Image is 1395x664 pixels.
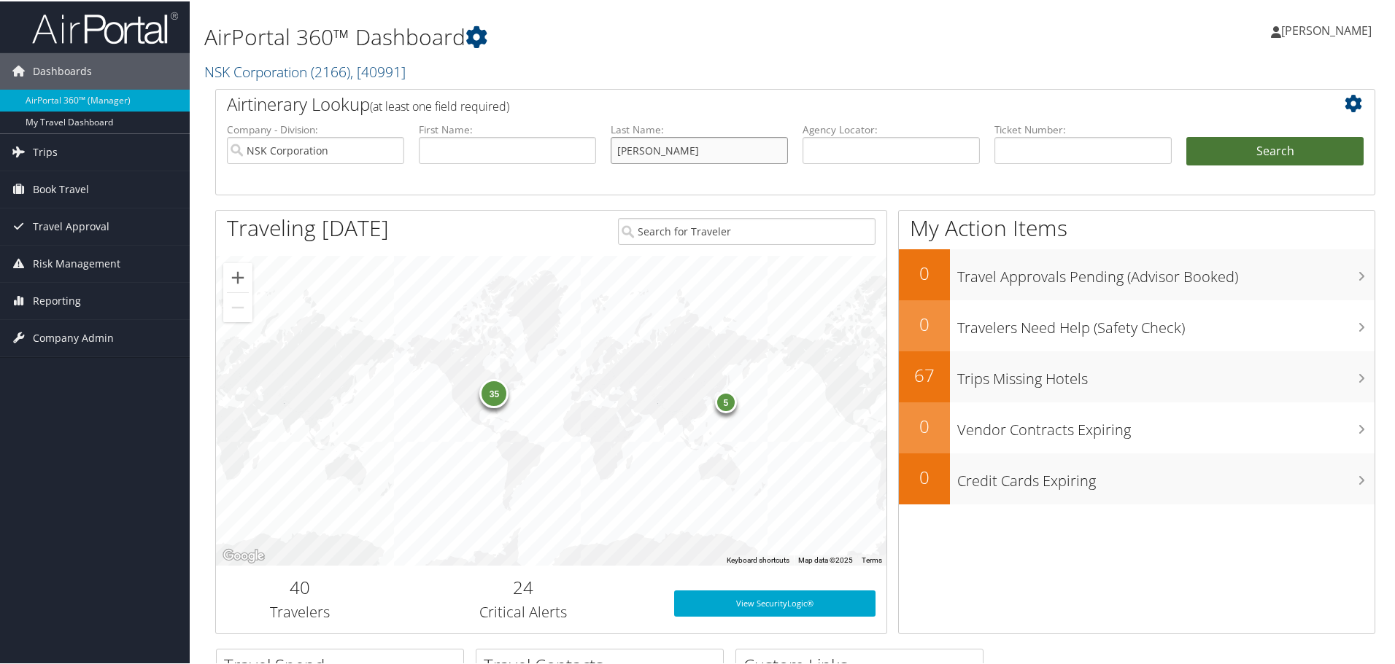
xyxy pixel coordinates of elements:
[33,244,120,281] span: Risk Management
[1281,21,1372,37] span: [PERSON_NAME]
[204,20,992,51] h1: AirPortal 360™ Dashboard
[899,413,950,437] h2: 0
[33,207,109,243] span: Travel Approval
[957,258,1375,286] h3: Travel Approvals Pending (Advisor Booked)
[350,60,406,80] span: , [ 40991 ]
[899,452,1375,503] a: 0Credit Cards Expiring
[798,555,853,563] span: Map data ©2025
[862,555,882,563] a: Terms (opens in new tab)
[957,360,1375,388] h3: Trips Missing Hotels
[311,60,350,80] span: ( 2166 )
[33,170,89,206] span: Book Travel
[395,601,652,621] h3: Critical Alerts
[419,121,596,136] label: First Name:
[223,292,252,321] button: Zoom out
[395,574,652,598] h2: 24
[33,52,92,88] span: Dashboards
[674,589,876,615] a: View SecurityLogic®
[223,262,252,291] button: Zoom in
[32,9,178,44] img: airportal-logo.png
[220,545,268,564] a: Open this area in Google Maps (opens a new window)
[957,462,1375,490] h3: Credit Cards Expiring
[33,319,114,355] span: Company Admin
[227,121,404,136] label: Company - Division:
[479,377,509,406] div: 35
[899,310,950,335] h2: 0
[957,411,1375,439] h3: Vendor Contracts Expiring
[227,211,389,242] h1: Traveling [DATE]
[727,554,789,564] button: Keyboard shortcuts
[899,211,1375,242] h1: My Action Items
[994,121,1172,136] label: Ticket Number:
[899,248,1375,299] a: 0Travel Approvals Pending (Advisor Booked)
[33,281,81,318] span: Reporting
[370,97,509,113] span: (at least one field required)
[618,216,876,243] input: Search for Traveler
[803,121,980,136] label: Agency Locator:
[611,121,788,136] label: Last Name:
[220,545,268,564] img: Google
[899,464,950,488] h2: 0
[1186,136,1364,165] button: Search
[899,362,950,386] h2: 67
[714,390,736,412] div: 5
[227,601,373,621] h3: Travelers
[33,133,58,169] span: Trips
[204,60,406,80] a: NSK Corporation
[957,309,1375,337] h3: Travelers Need Help (Safety Check)
[899,299,1375,350] a: 0Travelers Need Help (Safety Check)
[899,350,1375,401] a: 67Trips Missing Hotels
[1271,7,1386,51] a: [PERSON_NAME]
[899,401,1375,452] a: 0Vendor Contracts Expiring
[227,90,1267,115] h2: Airtinerary Lookup
[899,259,950,284] h2: 0
[227,574,373,598] h2: 40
